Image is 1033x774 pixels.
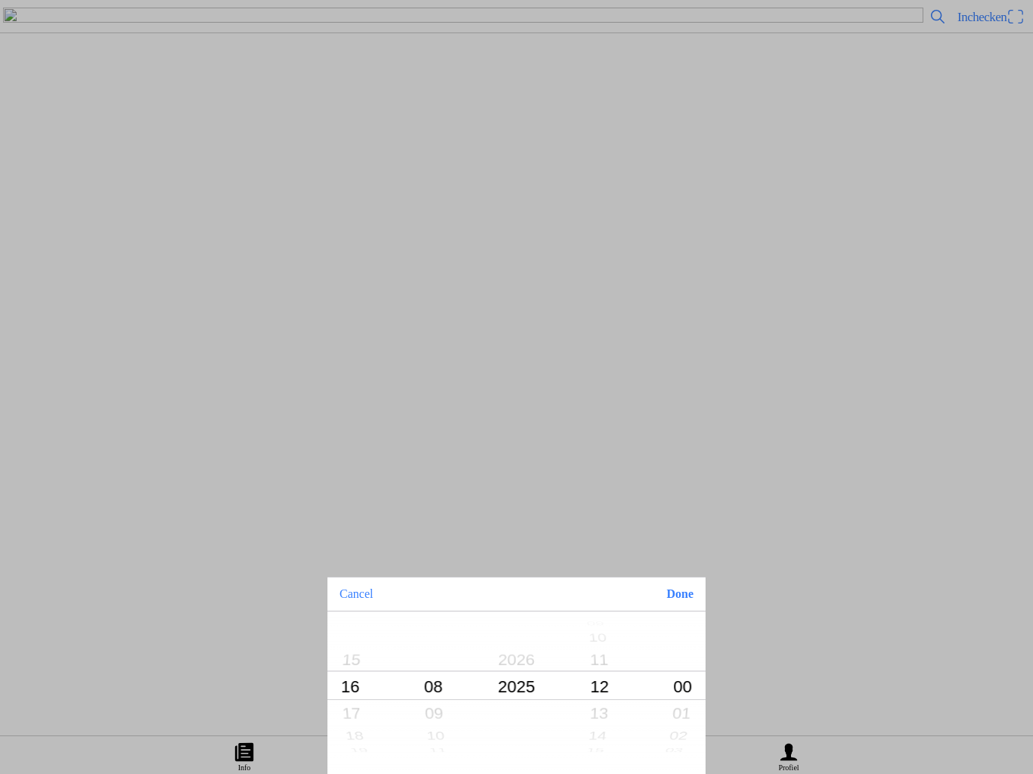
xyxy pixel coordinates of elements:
button: 09 [395,695,472,730]
button: 09 [558,617,634,630]
button: 20 [324,755,402,756]
button: 15 [558,743,634,757]
button: 12 [561,667,637,706]
button: 11 [560,642,637,677]
button: 03 [635,743,715,757]
button: 11 [399,743,475,757]
button: 15 [312,642,390,677]
button: 18 [314,723,394,749]
button: 12 [402,755,476,756]
button: 14 [560,723,637,749]
button: 16 [312,667,389,706]
button: 2025 [478,667,554,706]
button: 10 [396,723,473,749]
button: 16 [557,755,630,756]
button: 17 [312,695,390,730]
button: Done [654,577,706,611]
button: 08 [396,667,472,706]
button: Cancel [327,577,385,611]
button: 10 [560,625,637,651]
button: 13 [560,695,637,730]
button: 00 [644,667,721,706]
button: 01 [643,695,721,730]
button: 02 [639,723,719,749]
button: 2026 [478,642,554,677]
button: 19 [318,743,398,757]
button: 04 [631,755,709,756]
